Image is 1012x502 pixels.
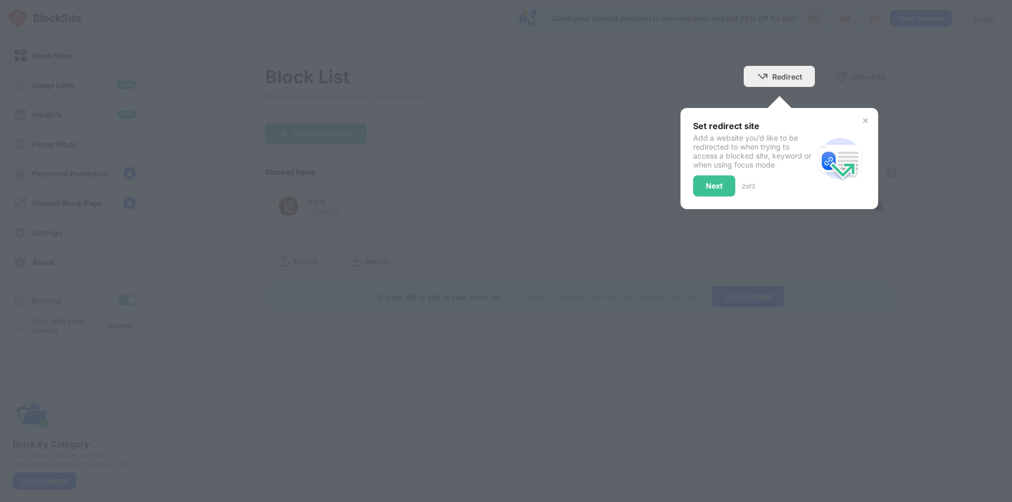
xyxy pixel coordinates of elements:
[861,116,870,125] img: x-button.svg
[706,182,723,190] div: Next
[693,133,815,169] div: Add a website you’d like to be redirected to when trying to access a blocked site, keyword or whe...
[693,121,815,131] div: Set redirect site
[742,182,755,190] div: 2 of 3
[772,72,802,81] div: Redirect
[815,133,865,184] img: redirect.svg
